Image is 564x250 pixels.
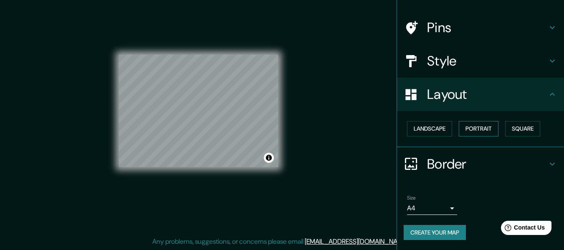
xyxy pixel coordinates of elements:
[397,78,564,111] div: Layout
[119,55,278,167] canvas: Map
[397,147,564,181] div: Border
[397,44,564,78] div: Style
[152,237,409,247] p: Any problems, suggestions, or concerns please email .
[397,11,564,44] div: Pins
[427,19,547,36] h4: Pins
[427,156,547,172] h4: Border
[305,237,408,246] a: [EMAIL_ADDRESS][DOMAIN_NAME]
[264,153,274,163] button: Toggle attribution
[404,225,466,240] button: Create your map
[407,121,452,136] button: Landscape
[407,202,457,215] div: A4
[427,53,547,69] h4: Style
[407,194,416,201] label: Size
[459,121,498,136] button: Portrait
[490,217,555,241] iframe: Help widget launcher
[505,121,540,136] button: Square
[427,86,547,103] h4: Layout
